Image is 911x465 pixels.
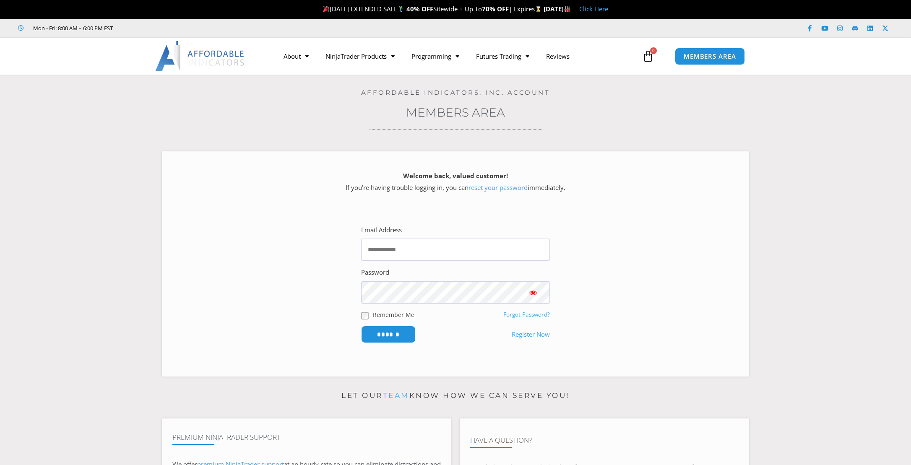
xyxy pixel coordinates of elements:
[361,88,550,96] a: Affordable Indicators, Inc. Account
[403,47,468,66] a: Programming
[544,5,571,13] strong: [DATE]
[403,171,508,180] strong: Welcome back, valued customer!
[684,53,736,60] span: MEMBERS AREA
[579,5,608,13] a: Click Here
[155,41,245,71] img: LogoAI | Affordable Indicators – NinjaTrader
[373,310,414,319] label: Remember Me
[317,47,403,66] a: NinjaTrader Products
[406,5,433,13] strong: 40% OFF
[630,44,666,68] a: 0
[482,5,509,13] strong: 70% OFF
[361,267,389,278] label: Password
[275,47,317,66] a: About
[125,24,250,32] iframe: Customer reviews powered by Trustpilot
[323,6,329,12] img: 🎉
[468,47,538,66] a: Futures Trading
[172,433,441,442] h4: Premium NinjaTrader Support
[564,6,570,12] img: 🏭
[516,281,550,304] button: Show password
[162,389,749,403] p: Let our know how we can serve you!
[675,48,745,65] a: MEMBERS AREA
[512,329,550,340] a: Register Now
[535,6,541,12] img: ⌛
[470,436,739,444] h4: Have A Question?
[406,105,505,119] a: Members Area
[538,47,578,66] a: Reviews
[31,23,113,33] span: Mon - Fri: 8:00 AM – 6:00 PM EST
[275,47,640,66] nav: Menu
[469,183,528,192] a: reset your password
[177,170,734,194] p: If you’re having trouble logging in, you can immediately.
[503,311,550,318] a: Forgot Password?
[398,6,404,12] img: 🏌️‍♂️
[321,5,543,13] span: [DATE] EXTENDED SALE Sitewide + Up To | Expires
[650,47,657,54] span: 0
[383,391,409,400] a: team
[361,224,402,236] label: Email Address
